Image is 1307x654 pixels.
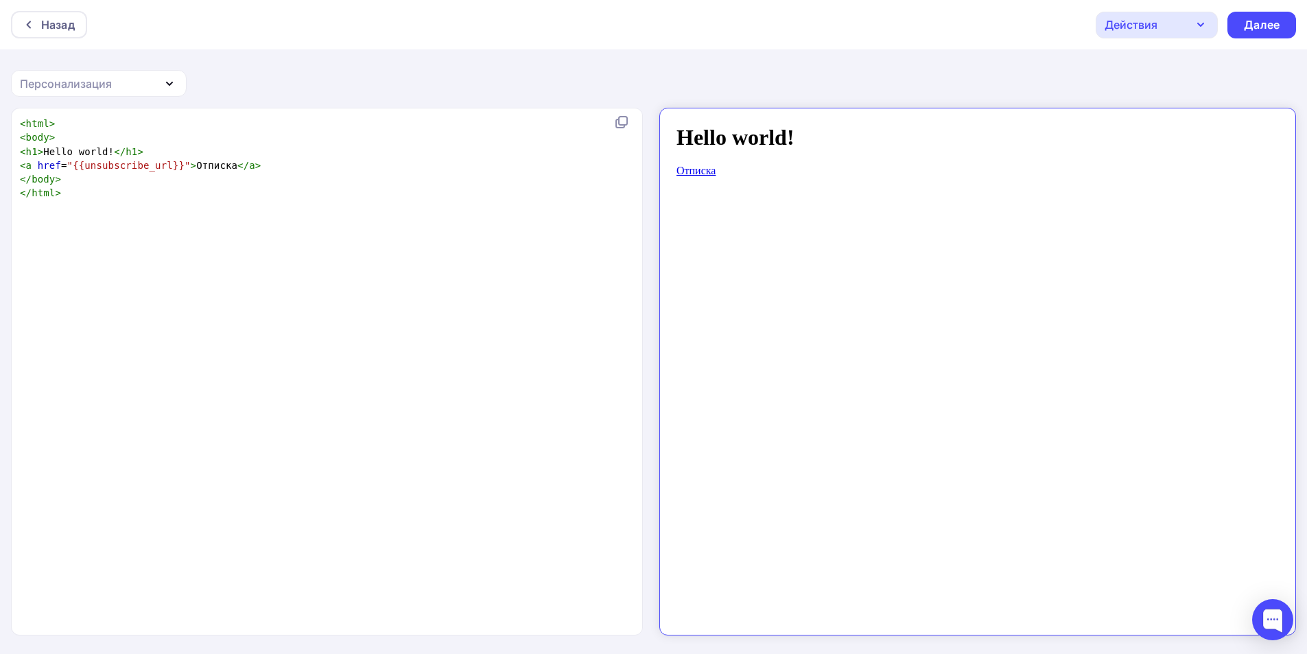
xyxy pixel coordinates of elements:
[55,187,61,198] span: >
[20,187,32,198] span: </
[1105,16,1157,33] div: Действия
[26,160,32,171] span: a
[5,45,45,57] a: Отписка
[49,132,56,143] span: >
[38,146,44,157] span: >
[249,160,255,171] span: a
[11,70,187,97] button: Персонализация
[255,160,261,171] span: >
[49,118,56,129] span: >
[20,174,32,185] span: </
[5,5,609,31] h1: Hello world!
[20,160,261,171] span: = Отписка
[114,146,126,157] span: </
[20,132,26,143] span: <
[1244,17,1280,33] div: Далее
[20,75,112,92] div: Персонализация
[26,132,49,143] span: body
[26,118,49,129] span: html
[1096,12,1218,38] button: Действия
[137,146,143,157] span: >
[20,146,143,157] span: Hello world!
[55,174,61,185] span: >
[237,160,249,171] span: </
[38,160,61,171] span: href
[20,118,26,129] span: <
[126,146,137,157] span: h1
[32,174,55,185] span: body
[41,16,75,33] div: Назад
[191,160,197,171] span: >
[26,146,38,157] span: h1
[20,160,26,171] span: <
[67,160,191,171] span: "{{unsubscribe_url}}"
[32,187,55,198] span: html
[20,146,26,157] span: <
